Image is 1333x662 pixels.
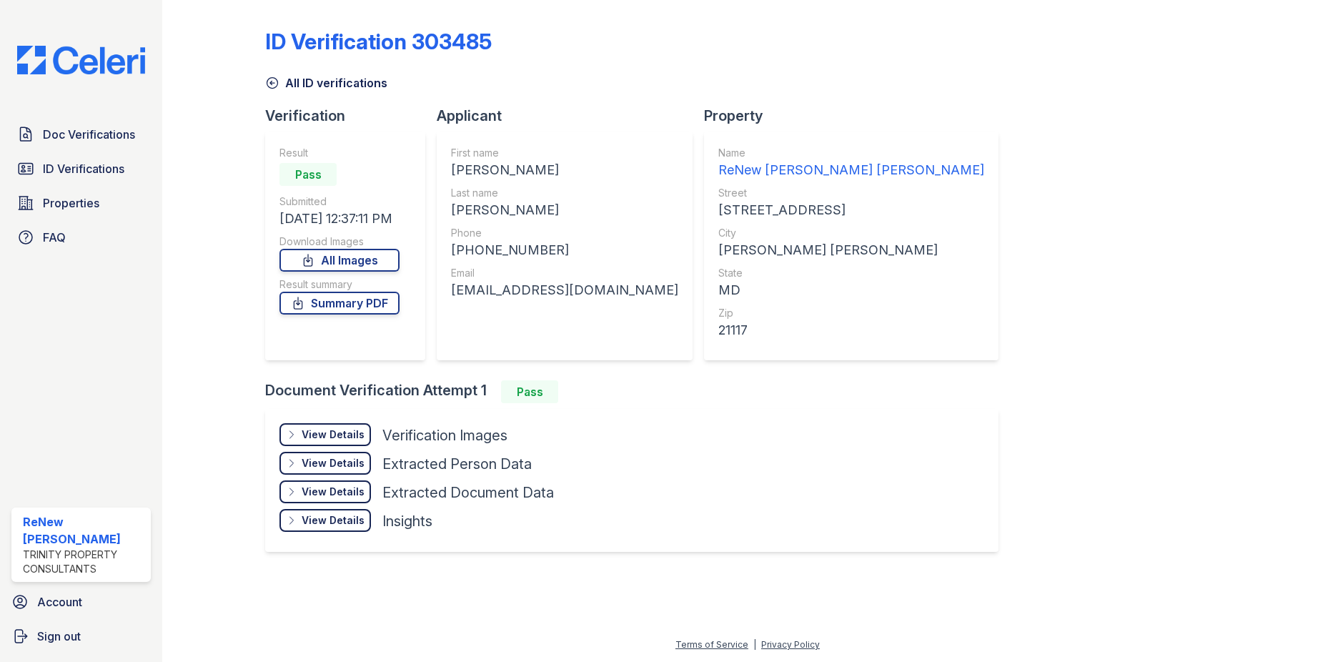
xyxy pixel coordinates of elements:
div: View Details [302,513,365,528]
a: Sign out [6,622,157,651]
a: Privacy Policy [761,639,820,650]
div: Pass [279,163,337,186]
span: ID Verifications [43,160,124,177]
div: View Details [302,428,365,442]
div: ID Verification 303485 [265,29,492,54]
a: FAQ [11,223,151,252]
div: [PHONE_NUMBER] [451,240,678,260]
div: Verification Images [382,425,507,445]
span: Properties [43,194,99,212]
div: ReNew [PERSON_NAME] [23,513,145,548]
div: View Details [302,456,365,470]
div: Result summary [279,277,400,292]
div: Trinity Property Consultants [23,548,145,576]
div: City [718,226,984,240]
div: [PERSON_NAME] [PERSON_NAME] [718,240,984,260]
div: Document Verification Attempt 1 [265,380,1010,403]
div: Pass [501,380,558,403]
a: All ID verifications [265,74,387,92]
div: [DATE] 12:37:11 PM [279,209,400,229]
div: | [753,639,756,650]
span: Doc Verifications [43,126,135,143]
span: Account [37,593,82,611]
div: Submitted [279,194,400,209]
div: [PERSON_NAME] [451,160,678,180]
div: 21117 [718,320,984,340]
div: ReNew [PERSON_NAME] [PERSON_NAME] [718,160,984,180]
div: Last name [451,186,678,200]
img: CE_Logo_Blue-a8612792a0a2168367f1c8372b55b34899dd931a85d93a1a3d3e32e68fde9ad4.png [6,46,157,74]
div: Extracted Person Data [382,454,532,474]
a: Properties [11,189,151,217]
div: First name [451,146,678,160]
div: [PERSON_NAME] [451,200,678,220]
div: Name [718,146,984,160]
a: All Images [279,249,400,272]
div: State [718,266,984,280]
div: Verification [265,106,437,126]
a: Terms of Service [675,639,748,650]
div: Download Images [279,234,400,249]
div: [STREET_ADDRESS] [718,200,984,220]
div: Phone [451,226,678,240]
span: FAQ [43,229,66,246]
div: MD [718,280,984,300]
a: Doc Verifications [11,120,151,149]
div: Email [451,266,678,280]
a: Name ReNew [PERSON_NAME] [PERSON_NAME] [718,146,984,180]
span: Sign out [37,628,81,645]
div: [EMAIL_ADDRESS][DOMAIN_NAME] [451,280,678,300]
a: Summary PDF [279,292,400,315]
div: Applicant [437,106,704,126]
div: Insights [382,511,432,531]
div: Zip [718,306,984,320]
a: ID Verifications [11,154,151,183]
div: Street [718,186,984,200]
a: Account [6,588,157,616]
div: View Details [302,485,365,499]
div: Property [704,106,1010,126]
div: Extracted Document Data [382,483,554,503]
div: Result [279,146,400,160]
